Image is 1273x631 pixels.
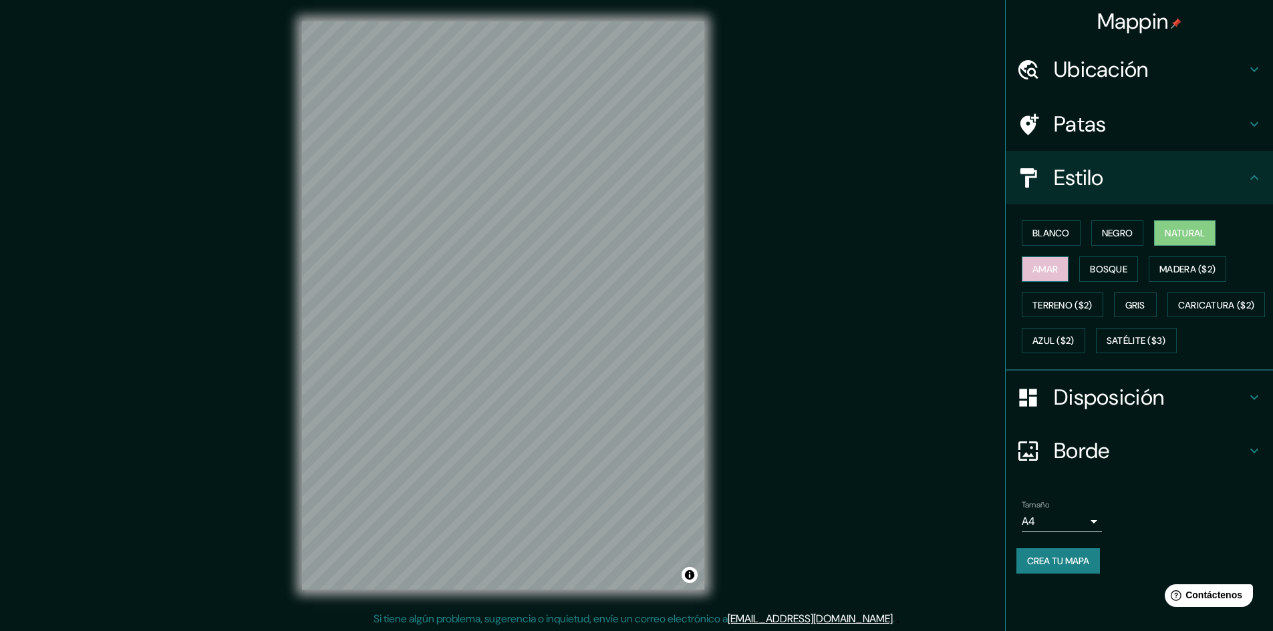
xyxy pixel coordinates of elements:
[1006,43,1273,96] div: Ubicación
[1032,299,1093,311] font: Terreno ($2)
[1032,227,1070,239] font: Blanco
[1016,548,1100,574] button: Crea tu mapa
[1006,151,1273,204] div: Estilo
[1006,97,1273,151] div: Patas
[682,567,698,583] button: Activar o desactivar atribución
[895,611,897,626] font: .
[1054,383,1164,411] font: Disposición
[1054,55,1149,83] font: Ubicación
[1032,335,1075,347] font: Azul ($2)
[1097,7,1169,35] font: Mappin
[1027,555,1089,567] font: Crea tu mapa
[1054,164,1104,192] font: Estilo
[1022,499,1049,510] font: Tamaño
[1022,256,1069,282] button: Amar
[893,612,895,626] font: .
[1171,18,1181,29] img: pin-icon.png
[1079,256,1138,282] button: Bosque
[1022,514,1035,528] font: A4
[897,611,899,626] font: .
[1178,299,1255,311] font: Caricatura ($2)
[1102,227,1133,239] font: Negro
[1054,437,1110,465] font: Borde
[1006,424,1273,477] div: Borde
[1125,299,1145,311] font: Gris
[1167,292,1266,318] button: Caricatura ($2)
[1149,256,1226,282] button: Madera ($2)
[1114,292,1157,318] button: Gris
[1032,263,1058,275] font: Amar
[1054,110,1107,138] font: Patas
[1022,292,1103,318] button: Terreno ($2)
[1107,335,1166,347] font: Satélite ($3)
[1022,511,1102,532] div: A4
[1159,263,1216,275] font: Madera ($2)
[1165,227,1205,239] font: Natural
[1154,579,1258,616] iframe: Lanzador de widgets de ayuda
[728,612,893,626] a: [EMAIL_ADDRESS][DOMAIN_NAME]
[1022,328,1085,353] button: Azul ($2)
[1022,220,1081,246] button: Blanco
[1090,263,1127,275] font: Bosque
[374,612,728,626] font: Si tiene algún problema, sugerencia o inquietud, envíe un correo electrónico a
[1091,220,1144,246] button: Negro
[1096,328,1177,353] button: Satélite ($3)
[1154,220,1216,246] button: Natural
[302,21,704,590] canvas: Mapa
[1006,371,1273,424] div: Disposición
